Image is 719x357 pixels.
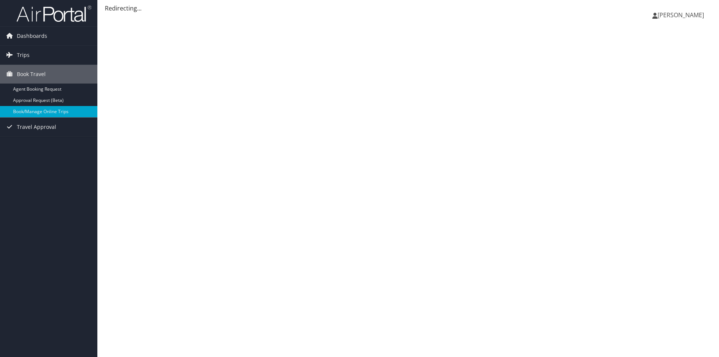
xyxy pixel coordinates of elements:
[17,118,56,136] span: Travel Approval
[652,4,712,26] a: [PERSON_NAME]
[17,65,46,84] span: Book Travel
[105,4,712,13] div: Redirecting...
[16,5,91,22] img: airportal-logo.png
[17,46,30,64] span: Trips
[17,27,47,45] span: Dashboards
[658,11,704,19] span: [PERSON_NAME]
